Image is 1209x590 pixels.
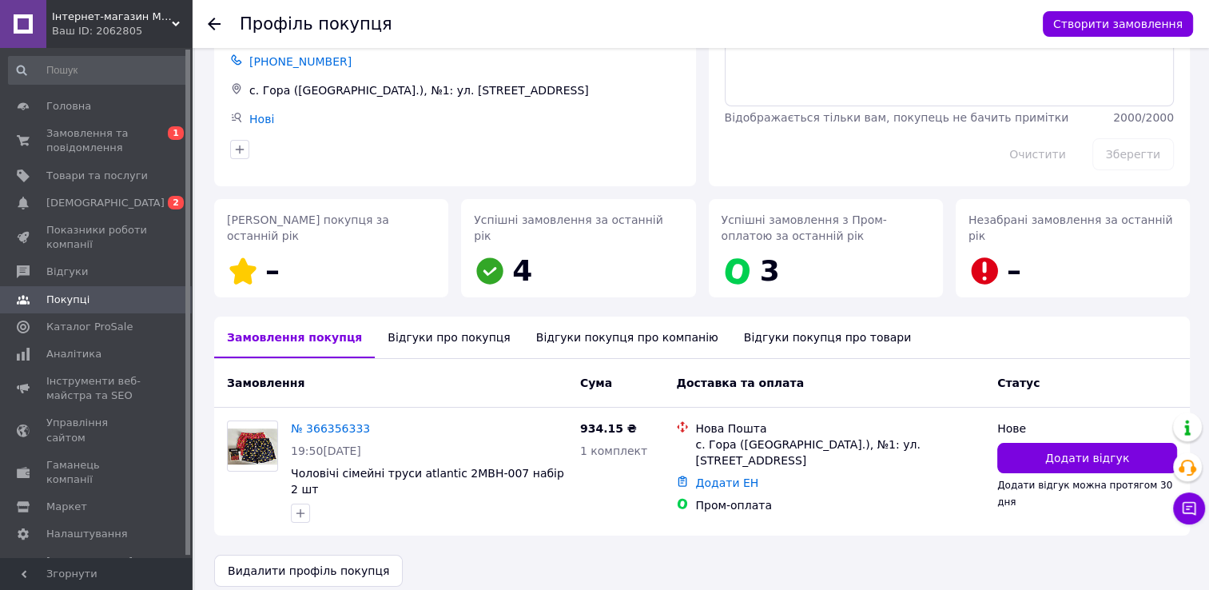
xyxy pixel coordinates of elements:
[580,422,637,435] span: 934.15 ₴
[46,500,87,514] span: Маркет
[46,374,148,403] span: Інструменти веб-майстра та SEO
[1007,254,1021,287] span: –
[46,416,148,444] span: Управління сайтом
[46,126,148,155] span: Замовлення та повідомлення
[291,467,564,496] a: Чоловічі сімейні труси atlantic 2MBH-007 набір 2 шт
[228,429,277,464] img: Фото товару
[46,320,133,334] span: Каталог ProSale
[227,377,304,389] span: Замовлення
[695,497,984,513] div: Пром-оплата
[580,377,612,389] span: Cума
[291,444,361,457] span: 19:50[DATE]
[760,254,780,287] span: 3
[46,223,148,252] span: Показники роботи компанії
[722,213,887,242] span: Успішні замовлення з Пром-оплатою за останній рік
[214,555,403,587] button: Видалити профіль покупця
[168,196,184,209] span: 2
[580,444,647,457] span: 1 комплект
[676,377,804,389] span: Доставка та оплата
[997,377,1040,389] span: Статус
[731,317,924,358] div: Відгуки покупця про товари
[1173,492,1205,524] button: Чат з покупцем
[291,422,370,435] a: № 366356333
[1045,450,1129,466] span: Додати відгук
[214,317,375,358] div: Замовлення покупця
[46,265,88,279] span: Відгуки
[52,24,192,38] div: Ваш ID: 2062805
[46,458,148,487] span: Гаманець компанії
[46,99,91,114] span: Головна
[1043,11,1193,37] button: Створити замовлення
[1113,111,1174,124] span: 2000 / 2000
[512,254,532,287] span: 4
[46,527,128,541] span: Налаштування
[997,421,1177,437] div: Нове
[46,293,89,307] span: Покупці
[523,317,731,358] div: Відгуки покупця про компанію
[695,437,984,468] div: с. Гора ([GEOGRAPHIC_DATA].), №1: ул. [STREET_ADDRESS]
[997,480,1172,507] span: Додати відгук можна протягом 30 дня
[46,169,148,183] span: Товари та послуги
[474,213,662,242] span: Успішні замовлення за останній рік
[227,421,278,472] a: Фото товару
[695,421,984,437] div: Нова Пошта
[725,111,1069,124] span: Відображається тільки вам, покупець не бачить примітки
[249,55,352,68] span: [PHONE_NUMBER]
[695,476,758,489] a: Додати ЕН
[997,443,1177,473] button: Додати відгук
[227,213,389,242] span: [PERSON_NAME] покупця за останній рік
[8,56,189,85] input: Пошук
[52,10,172,24] span: Інтернет-магазин Моя білизна
[375,317,523,358] div: Відгуки про покупця
[46,196,165,210] span: [DEMOGRAPHIC_DATA]
[208,16,221,32] div: Повернутися назад
[46,347,101,361] span: Аналітика
[265,254,280,287] span: –
[968,213,1173,242] span: Незабрані замовлення за останній рік
[240,14,392,34] h1: Профіль покупця
[168,126,184,140] span: 1
[246,79,683,102] div: с. Гора ([GEOGRAPHIC_DATA].), №1: ул. [STREET_ADDRESS]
